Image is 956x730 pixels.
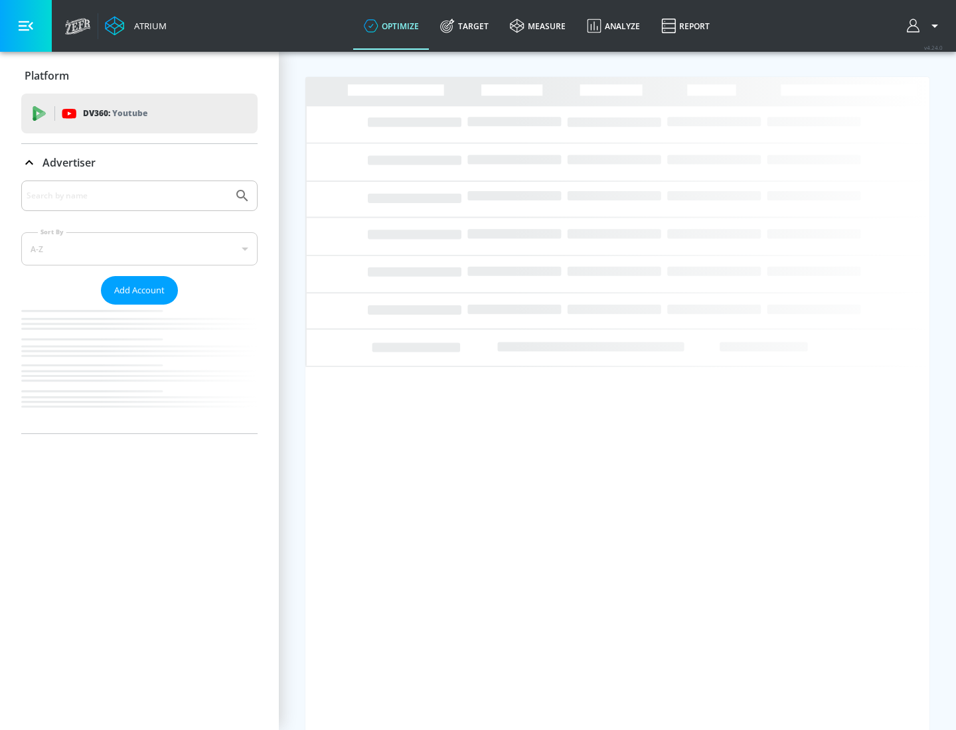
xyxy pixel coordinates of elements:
[112,106,147,120] p: Youtube
[21,57,258,94] div: Platform
[129,20,167,32] div: Atrium
[430,2,499,50] a: Target
[353,2,430,50] a: optimize
[101,276,178,305] button: Add Account
[21,305,258,433] nav: list of Advertiser
[499,2,576,50] a: measure
[21,144,258,181] div: Advertiser
[25,68,69,83] p: Platform
[576,2,651,50] a: Analyze
[924,44,943,51] span: v 4.24.0
[105,16,167,36] a: Atrium
[21,232,258,265] div: A-Z
[21,94,258,133] div: DV360: Youtube
[38,228,66,236] label: Sort By
[42,155,96,170] p: Advertiser
[651,2,720,50] a: Report
[21,181,258,433] div: Advertiser
[83,106,147,121] p: DV360:
[114,283,165,298] span: Add Account
[27,187,228,204] input: Search by name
